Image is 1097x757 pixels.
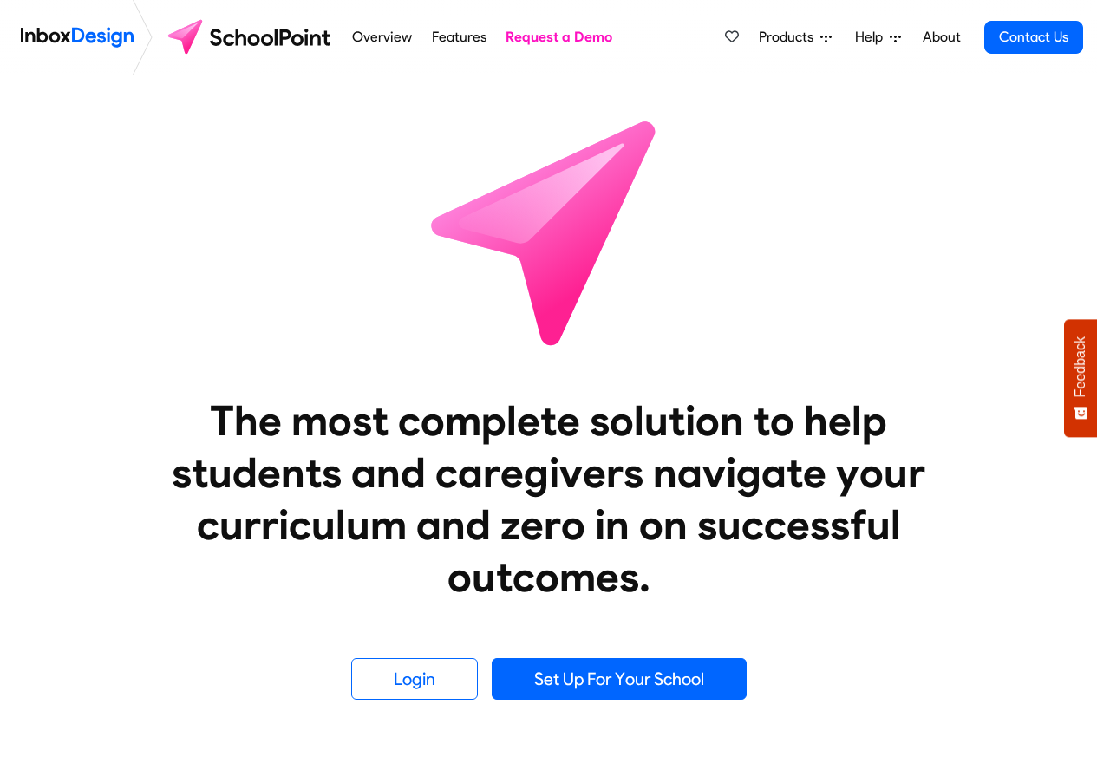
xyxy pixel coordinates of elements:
[137,395,961,603] heading: The most complete solution to help students and caregivers navigate your curriculum and zero in o...
[917,20,965,55] a: About
[501,20,617,55] a: Request a Demo
[855,27,890,48] span: Help
[1073,336,1088,397] span: Feedback
[1064,319,1097,437] button: Feedback - Show survey
[393,75,705,388] img: icon_schoolpoint.svg
[492,658,747,700] a: Set Up For Your School
[427,20,491,55] a: Features
[348,20,417,55] a: Overview
[351,658,478,700] a: Login
[752,20,839,55] a: Products
[160,16,343,58] img: schoolpoint logo
[984,21,1083,54] a: Contact Us
[848,20,908,55] a: Help
[759,27,820,48] span: Products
